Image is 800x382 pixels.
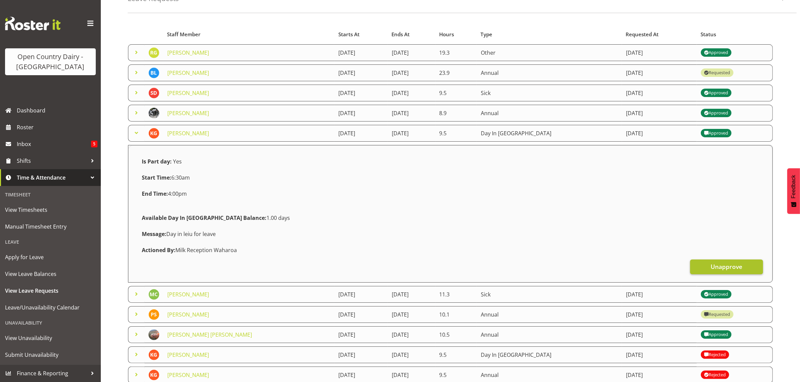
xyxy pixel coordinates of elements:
[704,49,728,57] div: Approved
[388,286,435,303] td: [DATE]
[167,311,209,318] a: [PERSON_NAME]
[388,125,435,142] td: [DATE]
[338,31,360,38] span: Starts At
[435,125,477,142] td: 9.5
[149,309,159,320] img: prabhjot-singh10999.jpg
[142,246,175,254] strong: Actioned By:
[439,31,454,38] span: Hours
[142,214,266,222] strong: Available Day In [GEOGRAPHIC_DATA] Balance:
[435,306,477,323] td: 10.1
[149,67,159,78] img: bruce-lind7400.jpg
[480,31,492,38] span: Type
[388,326,435,343] td: [DATE]
[138,242,763,258] div: Milk Reception Waharoa
[388,105,435,122] td: [DATE]
[167,89,209,97] a: [PERSON_NAME]
[5,350,96,360] span: Submit Unavailability
[5,286,96,296] span: View Leave Requests
[149,289,159,300] img: max-coulter9837.jpg
[149,329,159,340] img: fraser-stephens867d80d0bdf85d5522d0368dc062b50c.png
[5,333,96,343] span: View Unavailability
[5,252,96,262] span: Apply for Leave
[2,188,99,201] div: Timesheet
[388,306,435,323] td: [DATE]
[5,222,96,232] span: Manual Timesheet Entry
[622,64,697,81] td: [DATE]
[167,331,252,338] a: [PERSON_NAME] [PERSON_NAME]
[622,125,697,142] td: [DATE]
[477,326,622,343] td: Annual
[149,88,159,98] img: steve-daly9913.jpg
[5,205,96,215] span: View Timesheets
[167,69,209,77] a: [PERSON_NAME]
[138,226,763,242] div: Day in leiu for leave
[149,349,159,360] img: kris-gambhir10216.jpg
[477,44,622,61] td: Other
[149,47,159,58] img: rhys-greener11012.jpg
[435,85,477,101] td: 9.5
[704,89,728,97] div: Approved
[626,31,659,38] span: Requested At
[334,286,387,303] td: [DATE]
[435,286,477,303] td: 11.3
[622,44,697,61] td: [DATE]
[12,52,89,72] div: Open Country Dairy - [GEOGRAPHIC_DATA]
[388,346,435,363] td: [DATE]
[334,105,387,122] td: [DATE]
[138,210,763,226] div: 1.00 days
[711,262,742,271] span: Unapprove
[334,64,387,81] td: [DATE]
[704,109,728,117] div: Approved
[2,266,99,282] a: View Leave Balances
[388,44,435,61] td: [DATE]
[2,282,99,299] a: View Leave Requests
[149,108,159,118] img: craig-schlager-reay544363f98204df1b063025af03480625.png
[142,174,190,181] span: 6:30am
[167,109,209,117] a: [PERSON_NAME]
[622,346,697,363] td: [DATE]
[5,17,60,30] img: Rosterit website logo
[435,44,477,61] td: 19.3
[435,64,477,81] td: 23.9
[477,64,622,81] td: Annual
[2,201,99,218] a: View Timesheets
[142,190,187,197] span: 4:00pm
[701,31,716,38] span: Status
[2,316,99,330] div: Unavailability
[17,139,91,149] span: Inbox
[2,346,99,363] a: Submit Unavailability
[622,306,697,323] td: [DATE]
[167,351,209,359] a: [PERSON_NAME]
[791,175,797,198] span: Feedback
[334,346,387,363] td: [DATE]
[17,368,87,378] span: Finance & Reporting
[477,286,622,303] td: Sick
[477,125,622,142] td: Day In [GEOGRAPHIC_DATA]
[704,69,730,77] div: Requested
[704,311,730,319] div: Requested
[334,326,387,343] td: [DATE]
[149,128,159,139] img: kris-gambhir10216.jpg
[622,326,697,343] td: [DATE]
[5,269,96,279] span: View Leave Balances
[388,64,435,81] td: [DATE]
[17,173,87,183] span: Time & Attendance
[334,306,387,323] td: [DATE]
[477,346,622,363] td: Day In [GEOGRAPHIC_DATA]
[17,105,97,115] span: Dashboard
[435,346,477,363] td: 9.5
[17,122,97,132] span: Roster
[704,290,728,298] div: Approved
[2,330,99,346] a: View Unavailability
[142,174,171,181] strong: Start Time:
[388,85,435,101] td: [DATE]
[477,85,622,101] td: Sick
[477,105,622,122] td: Annual
[704,371,726,379] div: Rejected
[91,141,97,147] span: 5
[477,306,622,323] td: Annual
[2,218,99,235] a: Manual Timesheet Entry
[142,230,166,238] strong: Message:
[334,44,387,61] td: [DATE]
[167,371,209,379] a: [PERSON_NAME]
